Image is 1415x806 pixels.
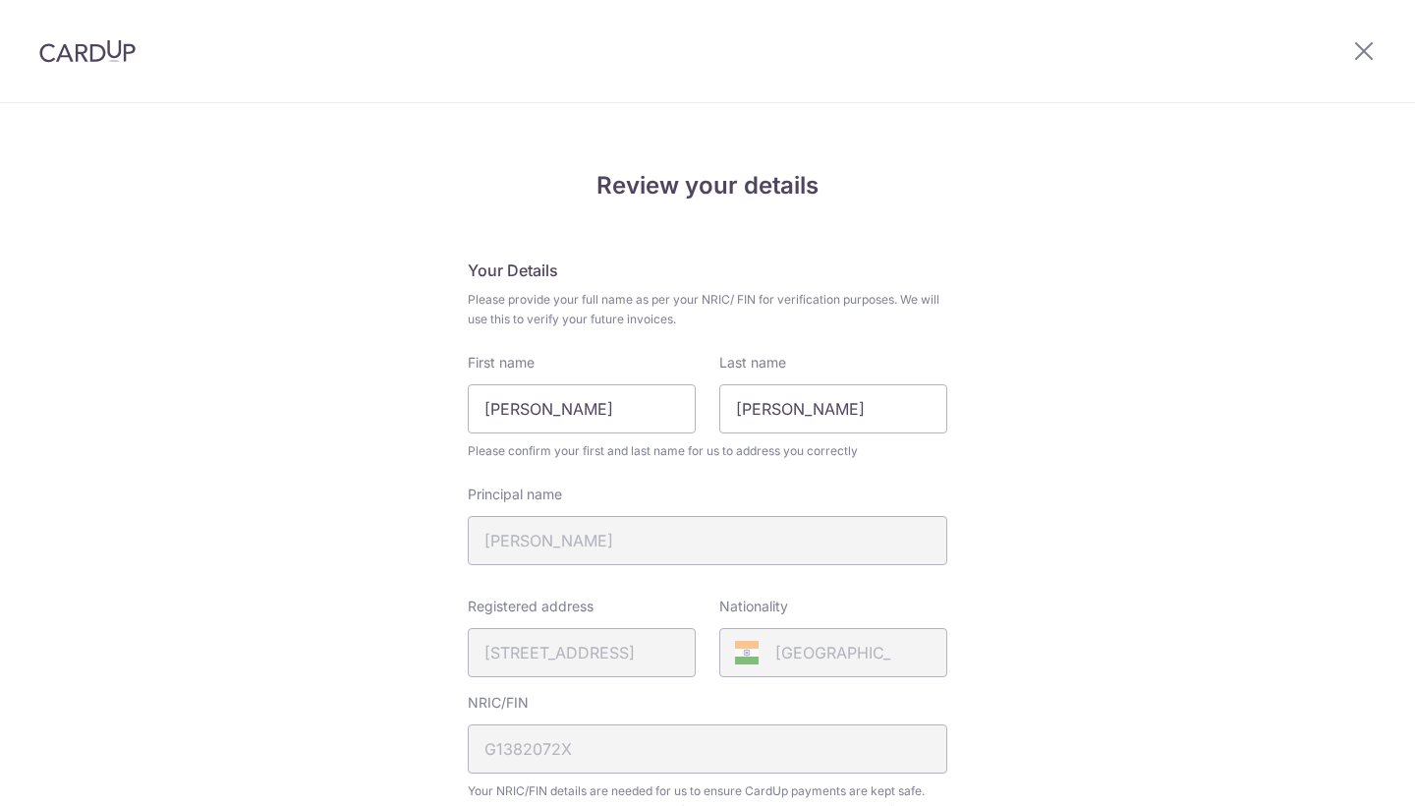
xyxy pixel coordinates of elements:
label: NRIC/FIN [468,693,529,713]
label: First name [468,353,535,373]
span: Please confirm your first and last name for us to address you correctly [468,441,947,461]
input: First Name [468,384,696,433]
h5: Your Details [468,259,947,282]
img: CardUp [39,39,136,63]
label: Principal name [468,485,562,504]
label: Last name [719,353,786,373]
label: Nationality [719,597,788,616]
span: Please provide your full name as per your NRIC/ FIN for verification purposes. We will use this t... [468,290,947,329]
input: Last name [719,384,947,433]
label: Registered address [468,597,594,616]
h4: Review your details [468,168,947,203]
